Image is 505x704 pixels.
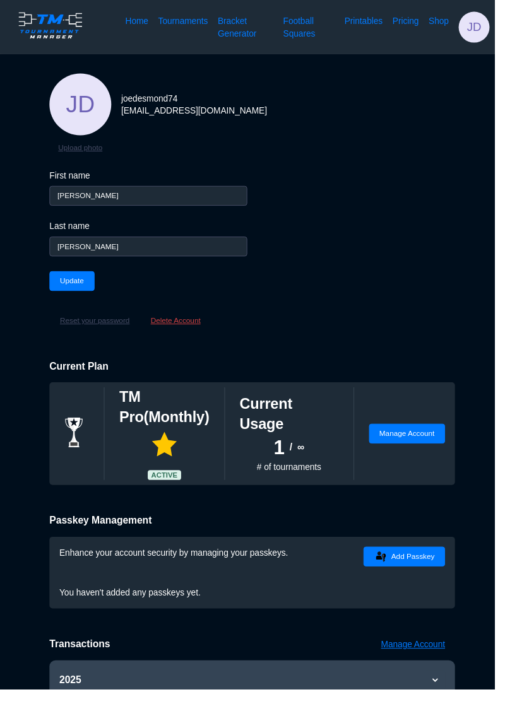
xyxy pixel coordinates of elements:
[155,441,181,466] img: star.9501ad395285fe8c4f6a6c753b5fc74b.svg
[50,75,114,138] span: JD
[61,688,83,701] h2: 2025
[61,600,205,610] span: You haven't added any passkeys yet.
[61,426,91,457] img: trophy.af1f162d0609cb352d9c6f1639651ff2.svg
[468,12,500,44] button: JD
[50,368,465,380] h2: Current Plan
[124,107,273,119] span: [EMAIL_ADDRESS][DOMAIN_NAME]
[389,652,465,674] a: Manage Account
[262,472,328,482] span: # of tournaments
[50,317,143,337] button: Reset your password
[151,480,185,490] strong: Active
[128,15,151,40] a: Home
[50,75,114,138] div: joseph desmond
[468,12,500,44] div: joseph desmond
[122,396,214,436] h2: TM Pro (Monthly)
[401,15,427,40] a: Pricing
[296,450,299,463] span: /
[245,402,346,443] h2: Current Usage
[61,560,294,570] span: Enhance your account security by managing your passkeys.
[371,558,454,578] button: Add Passkey
[377,433,454,453] button: Manage Account
[352,15,391,40] a: Printables
[50,225,252,237] label: Last name
[162,15,212,40] a: Tournaments
[143,317,216,337] button: Delete Account
[222,15,279,40] a: Bracket Generator
[437,15,458,40] a: Shop
[124,94,273,107] span: joedesmond74
[15,10,88,42] img: logo.ffa97a18e3bf2c7d.png
[382,561,397,576] img: FIDO_Passkey_mark_A_black.dc59a8f8c48711c442e90af6bb0a51e0.svg
[50,143,114,158] button: Upload photo
[280,450,291,463] span: 1
[50,173,252,185] label: First name
[50,525,465,538] h2: Passkey Management
[289,15,342,40] a: Football Squares
[50,277,97,297] button: Update
[50,652,112,664] h2: Transactions
[304,450,311,463] span: ∞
